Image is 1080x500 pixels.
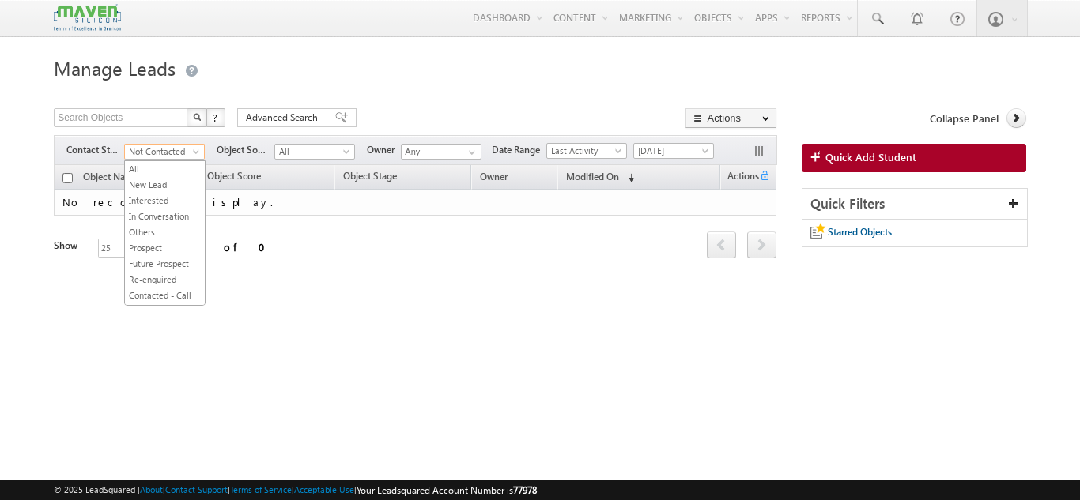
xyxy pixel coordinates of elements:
[546,143,627,159] a: Last Activity
[492,143,546,157] span: Date Range
[246,111,323,125] span: Advanced Search
[357,484,537,496] span: Your Leadsquared Account Number is
[828,226,892,238] span: Starred Objects
[125,225,205,239] a: Others
[125,162,205,176] a: All
[685,108,776,128] button: Actions
[125,273,205,287] a: Re-enquired
[207,170,261,182] span: Object Score
[149,238,275,256] div: 0 - 0 of 0
[66,143,124,157] span: Contact Stage
[54,483,537,498] span: © 2025 LeadSquared | | | | |
[367,143,401,157] span: Owner
[140,484,163,494] a: About
[294,484,354,494] a: Acceptable Use
[125,178,205,192] a: New Lead
[401,144,481,160] input: Type to Search
[707,231,736,258] span: prev
[274,144,355,160] a: All
[125,145,200,159] span: Not Contacted
[125,257,205,271] a: Future Prospect
[802,189,1027,220] div: Quick Filters
[335,167,405,188] a: Object Stage
[747,233,776,258] a: next
[217,143,274,157] span: Object Source
[513,484,537,496] span: 77978
[125,288,205,317] a: Contacted - Call Back
[634,144,709,158] span: [DATE]
[75,168,146,189] a: Object Name
[721,167,759,188] span: Actions
[707,233,736,258] a: prev
[747,231,776,258] span: next
[165,484,228,494] a: Contact Support
[125,209,205,224] a: In Conversation
[62,173,73,183] input: Check all records
[566,171,619,182] span: Modified On
[460,145,480,160] a: Show All Items
[193,113,201,121] img: Search
[825,150,916,164] span: Quick Add Student
[199,167,269,188] a: Object Score
[54,190,776,216] td: No records to display.
[633,143,714,159] a: [DATE]
[124,144,205,160] a: Not Contacted
[213,111,220,124] span: ?
[230,484,292,494] a: Terms of Service
[54,239,85,253] div: Show
[558,167,642,188] a: Modified On (sorted descending)
[125,194,205,208] a: Interested
[547,144,622,158] span: Last Activity
[343,170,397,182] span: Object Stage
[99,239,124,257] span: 25
[54,4,120,32] img: Custom Logo
[206,108,225,127] button: ?
[54,55,176,81] span: Manage Leads
[275,145,350,159] span: All
[125,241,205,255] a: Prospect
[802,144,1026,172] a: Quick Add Student
[480,171,508,182] span: Owner
[124,160,206,306] ul: Not Contacted
[621,171,634,184] span: (sorted descending)
[930,111,999,126] span: Collapse Panel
